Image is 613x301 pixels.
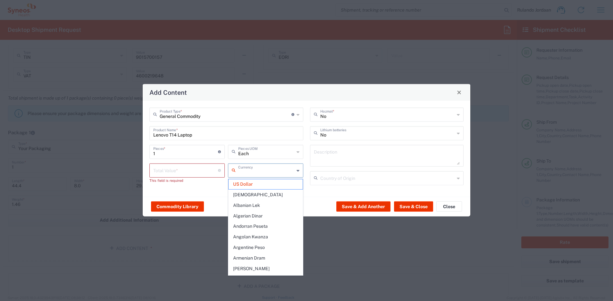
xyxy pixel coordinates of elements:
span: [DEMOGRAPHIC_DATA] [229,190,303,200]
button: Save & Close [394,201,433,212]
button: Close [436,201,462,212]
span: Angolan Kwanza [229,232,303,242]
span: [PERSON_NAME] [229,264,303,274]
span: Armenian Dram [229,253,303,263]
span: Algerian Dinar [229,211,303,221]
button: Close [455,88,464,97]
span: Andorran Peseta [229,221,303,231]
button: Commodity Library [151,201,204,212]
button: Save & Add Another [336,201,390,212]
span: Argentine Peso [229,243,303,252]
div: This field is required [149,177,225,183]
span: US Dollar [229,179,303,189]
span: Albanian Lek [229,200,303,210]
h4: Add Content [149,88,187,97]
span: Australian Dollar [229,274,303,284]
